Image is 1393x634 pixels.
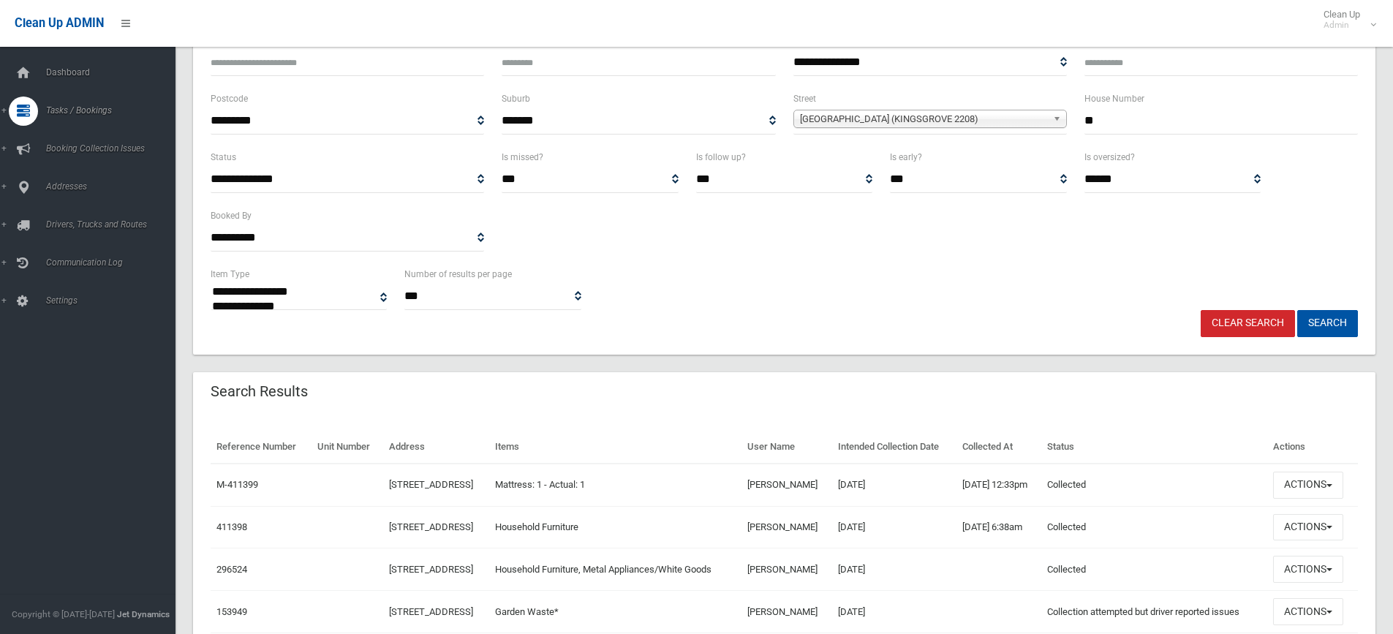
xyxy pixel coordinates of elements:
button: Actions [1273,556,1343,583]
td: [PERSON_NAME] [741,464,832,506]
td: [DATE] [832,506,956,548]
td: Collected [1041,464,1267,506]
span: Dashboard [42,67,186,78]
small: Admin [1324,20,1360,31]
th: Collected At [956,431,1041,464]
label: Item Type [211,266,249,282]
label: Street [793,91,816,107]
span: Copyright © [DATE]-[DATE] [12,609,115,619]
a: [STREET_ADDRESS] [389,479,473,490]
th: Status [1041,431,1267,464]
label: Postcode [211,91,248,107]
span: Tasks / Bookings [42,105,186,116]
td: [DATE] [832,464,956,506]
td: [DATE] [832,591,956,633]
span: Addresses [42,181,186,192]
td: Collected [1041,548,1267,591]
td: [PERSON_NAME] [741,506,832,548]
th: Address [383,431,489,464]
span: Settings [42,295,186,306]
td: [DATE] 12:33pm [956,464,1041,506]
label: Is missed? [502,149,543,165]
a: 411398 [216,521,247,532]
td: Mattress: 1 - Actual: 1 [489,464,741,506]
button: Search [1297,310,1358,337]
span: Clean Up [1316,9,1375,31]
td: [DATE] 6:38am [956,506,1041,548]
td: Household Furniture, Metal Appliances/White Goods [489,548,741,591]
span: [GEOGRAPHIC_DATA] (KINGSGROVE 2208) [800,110,1047,128]
label: Is early? [890,149,922,165]
td: Garden Waste* [489,591,741,633]
label: House Number [1084,91,1144,107]
td: [PERSON_NAME] [741,591,832,633]
a: Clear Search [1201,310,1295,337]
span: Booking Collection Issues [42,143,186,154]
td: [PERSON_NAME] [741,548,832,591]
th: Items [489,431,741,464]
th: Unit Number [312,431,382,464]
label: Booked By [211,208,252,224]
a: 296524 [216,564,247,575]
label: Status [211,149,236,165]
label: Number of results per page [404,266,512,282]
a: M-411399 [216,479,258,490]
a: 153949 [216,606,247,617]
label: Is oversized? [1084,149,1135,165]
a: [STREET_ADDRESS] [389,564,473,575]
th: Reference Number [211,431,312,464]
label: Suburb [502,91,530,107]
label: Is follow up? [696,149,746,165]
th: Intended Collection Date [832,431,956,464]
header: Search Results [193,377,325,406]
span: Communication Log [42,257,186,268]
th: Actions [1267,431,1358,464]
td: [DATE] [832,548,956,591]
a: [STREET_ADDRESS] [389,606,473,617]
button: Actions [1273,514,1343,541]
button: Actions [1273,472,1343,499]
td: Household Furniture [489,506,741,548]
td: Collection attempted but driver reported issues [1041,591,1267,633]
strong: Jet Dynamics [117,609,170,619]
button: Actions [1273,598,1343,625]
td: Collected [1041,506,1267,548]
span: Drivers, Trucks and Routes [42,219,186,230]
span: Clean Up ADMIN [15,16,104,30]
a: [STREET_ADDRESS] [389,521,473,532]
th: User Name [741,431,832,464]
